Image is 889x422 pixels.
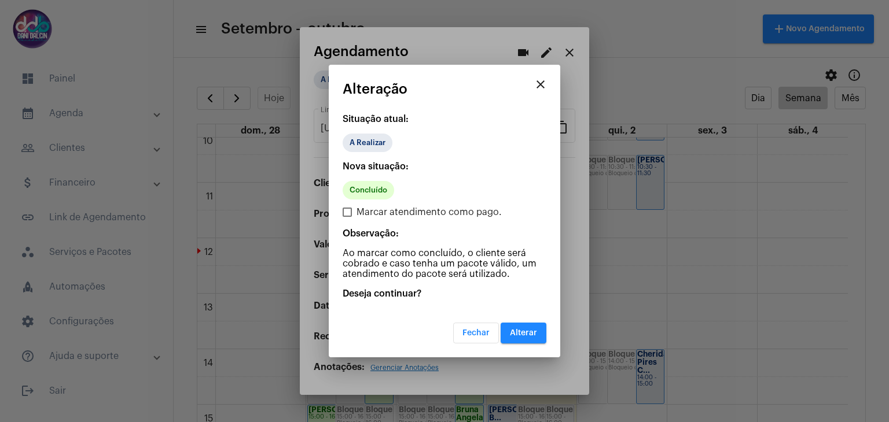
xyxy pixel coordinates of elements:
button: Fechar [453,323,499,343]
span: Fechar [462,329,490,337]
span: Alteração [343,82,407,97]
mat-chip: Concluído [343,181,394,199]
p: Deseja continuar? [343,288,546,299]
p: Situação atual: [343,114,546,124]
mat-icon: close [534,77,548,91]
p: Ao marcar como concluído, o cliente será cobrado e caso tenha um pacote válido, um atendimento do... [343,248,546,279]
p: Observação: [343,228,546,239]
p: Nova situação: [343,161,546,172]
mat-chip: A Realizar [343,134,392,152]
span: Marcar atendimento como pago. [357,205,502,219]
button: Alterar [501,323,546,343]
span: Alterar [510,329,537,337]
